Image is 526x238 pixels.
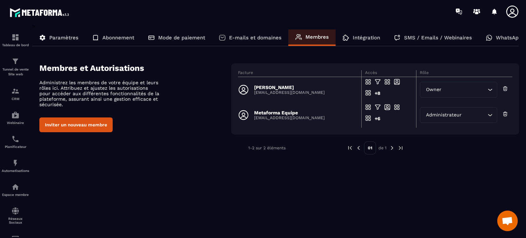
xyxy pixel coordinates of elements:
p: Tableau de bord [2,43,29,47]
div: +8 [375,90,381,101]
div: > [32,23,519,165]
p: 01 [364,141,376,154]
div: Search for option [420,82,497,98]
div: Search for option [420,107,497,123]
h4: Membres et Autorisations [39,63,231,73]
p: SMS / Emails / Webinaires [404,35,472,41]
p: [EMAIL_ADDRESS][DOMAIN_NAME] [254,115,325,120]
p: 1-2 sur 2 éléments [248,146,286,150]
input: Search for option [443,86,486,93]
img: next [389,145,395,151]
p: CRM [2,97,29,101]
div: Ouvrir le chat [497,211,518,231]
button: Inviter un nouveau membre [39,117,113,132]
p: Planificateur [2,145,29,149]
img: formation [11,87,20,95]
a: schedulerschedulerPlanificateur [2,130,29,154]
p: [PERSON_NAME] [254,85,325,90]
img: scheduler [11,135,20,143]
p: Automatisations [2,169,29,173]
p: de 1 [378,145,387,151]
img: next [398,145,404,151]
a: formationformationTunnel de vente Site web [2,52,29,82]
img: prev [355,145,362,151]
p: Espace membre [2,193,29,197]
a: automationsautomationsWebinaire [2,106,29,130]
img: automations [11,111,20,119]
input: Search for option [463,111,486,119]
p: Tunnel de vente Site web [2,67,29,77]
img: automations [11,159,20,167]
p: Membres [305,34,329,40]
a: formationformationTableau de bord [2,28,29,52]
p: Réseaux Sociaux [2,217,29,224]
p: Administrez les membres de votre équipe et leurs rôles ici. Attribuez et ajustez les autorisation... [39,80,159,107]
img: automations [11,183,20,191]
img: formation [11,57,20,65]
th: Facture [238,70,361,77]
p: Mode de paiement [158,35,205,41]
div: +6 [375,115,381,126]
p: WhatsApp [496,35,522,41]
th: Accès [362,70,416,77]
a: formationformationCRM [2,82,29,106]
p: Paramètres [49,35,78,41]
p: E-mails et domaines [229,35,281,41]
p: Webinaire [2,121,29,125]
a: social-networksocial-networkRéseaux Sociaux [2,202,29,229]
p: [EMAIL_ADDRESS][DOMAIN_NAME] [254,90,325,95]
span: Administrateur [424,111,463,119]
img: logo [10,6,71,19]
a: automationsautomationsAutomatisations [2,154,29,178]
a: automationsautomationsEspace membre [2,178,29,202]
p: Abonnement [102,35,134,41]
span: Owner [424,86,443,93]
img: social-network [11,207,20,215]
img: prev [347,145,353,151]
th: Rôle [416,70,512,77]
p: Intégration [353,35,380,41]
img: formation [11,33,20,41]
p: Metaforma Equipe [254,110,325,115]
